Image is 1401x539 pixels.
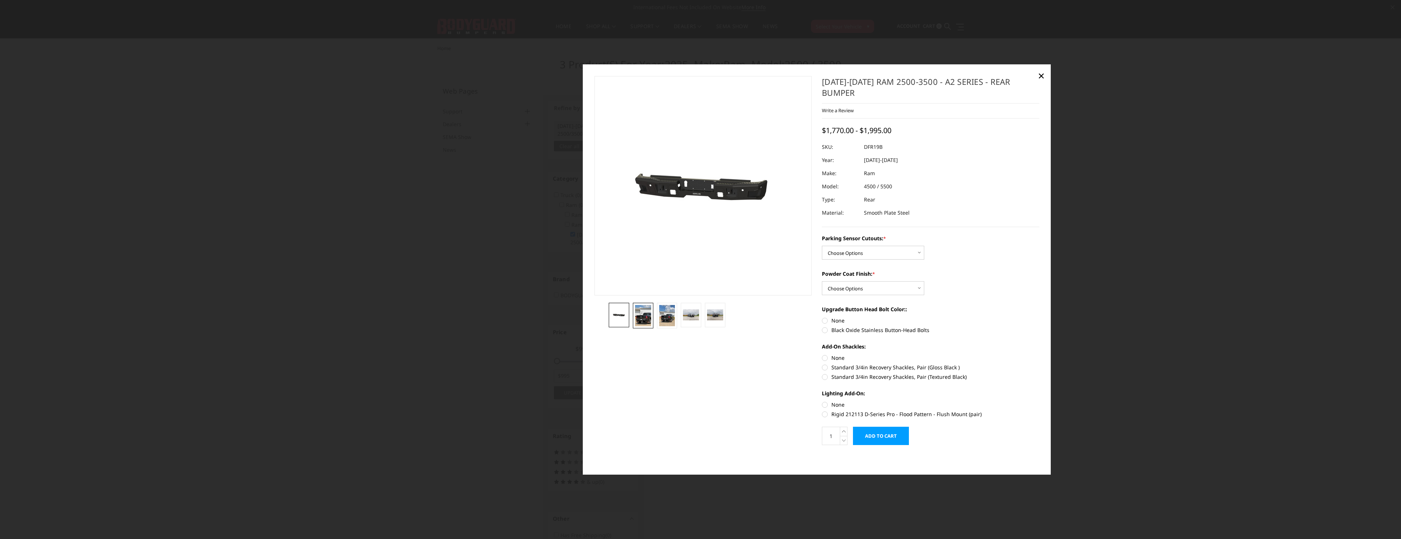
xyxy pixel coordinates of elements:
[853,427,909,445] input: Add to Cart
[822,354,1039,362] label: None
[707,309,723,320] img: 2019-2025 Ram 2500-3500 - A2 Series - Rear Bumper
[1038,68,1045,83] span: ×
[822,373,1039,381] label: Standard 3/4in Recovery Shackles, Pair (Textured Black)
[822,206,858,219] dt: Material:
[822,389,1039,397] label: Lighting Add-On:
[659,305,675,326] img: 2019-2025 Ram 2500-3500 - A2 Series - Rear Bumper
[822,76,1039,103] h1: [DATE]-[DATE] Ram 2500-3500 - A2 Series - Rear Bumper
[594,76,812,295] a: 2019-2025 Ram 2500-3500 - A2 Series - Rear Bumper
[822,107,854,114] a: Write a Review
[822,270,1039,278] label: Powder Coat Finish:
[822,401,1039,408] label: None
[822,305,1039,313] label: Upgrade Button Head Bolt Color::
[864,167,875,180] dd: Ram
[822,326,1039,334] label: Black Oxide Stainless Button-Head Bolts
[822,167,858,180] dt: Make:
[822,125,891,135] span: $1,770.00 - $1,995.00
[635,305,651,326] img: 2019-2025 Ram 2500-3500 - A2 Series - Rear Bumper
[822,180,858,193] dt: Model:
[1035,70,1047,82] a: Close
[864,206,910,219] dd: Smooth Plate Steel
[864,140,883,154] dd: DFR19B
[822,317,1039,324] label: None
[822,140,858,154] dt: SKU:
[822,410,1039,418] label: Rigid 212113 D-Series Pro - Flood Pattern - Flush Mount (pair)
[864,154,898,167] dd: [DATE]-[DATE]
[822,363,1039,371] label: Standard 3/4in Recovery Shackles, Pair (Gloss Black )
[864,193,875,206] dd: Rear
[822,154,858,167] dt: Year:
[683,309,699,320] img: 2019-2025 Ram 2500-3500 - A2 Series - Rear Bumper
[822,193,858,206] dt: Type:
[822,234,1039,242] label: Parking Sensor Cutouts:
[864,180,892,193] dd: 4500 / 5500
[822,343,1039,350] label: Add-On Shackles:
[611,311,627,318] img: 2019-2025 Ram 2500-3500 - A2 Series - Rear Bumper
